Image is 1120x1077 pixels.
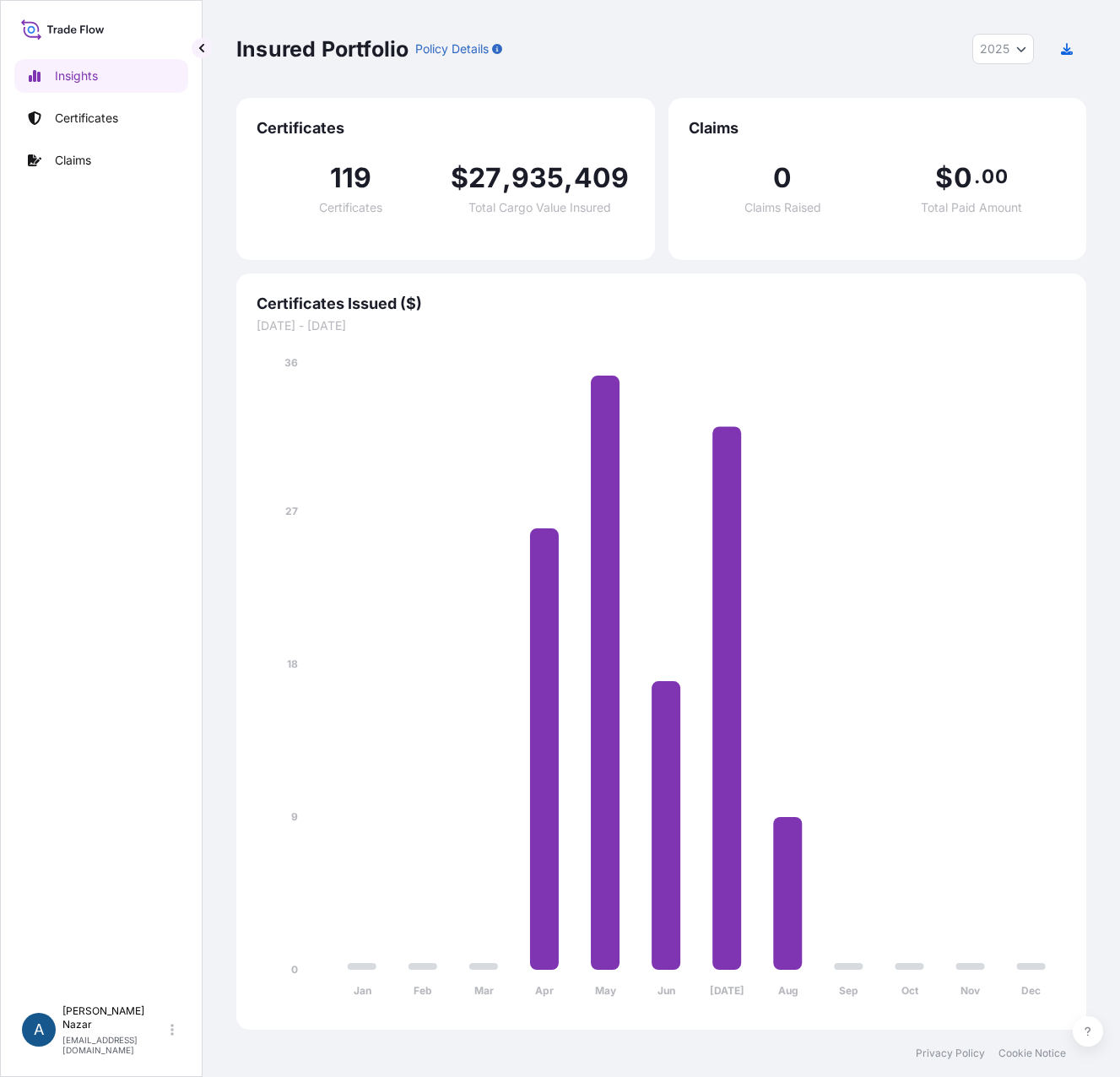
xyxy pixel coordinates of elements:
tspan: Nov [960,984,981,997]
span: 409 [574,165,630,192]
span: , [564,165,573,192]
span: Claims Raised [744,202,821,214]
tspan: 0 [291,963,298,976]
span: 2025 [980,41,1009,57]
tspan: 18 [287,658,298,670]
p: [PERSON_NAME] Nazar [62,1004,167,1031]
tspan: Apr [535,984,554,997]
span: Total Cargo Value Insured [468,202,611,214]
span: [DATE] - [DATE] [257,317,1066,334]
span: Claims [689,118,1067,138]
span: . [974,170,980,183]
p: Claims [55,152,91,169]
tspan: Jan [354,984,371,997]
a: Privacy Policy [916,1047,985,1060]
tspan: Dec [1021,984,1041,997]
tspan: 9 [291,810,298,823]
span: $ [451,165,468,192]
span: 119 [330,165,372,192]
span: 0 [954,165,972,192]
tspan: Jun [657,984,675,997]
p: [EMAIL_ADDRESS][DOMAIN_NAME] [62,1035,167,1055]
span: A [34,1021,44,1038]
tspan: [DATE] [710,984,744,997]
a: Claims [14,143,188,177]
tspan: Aug [778,984,798,997]
tspan: May [595,984,617,997]
tspan: 36 [284,356,298,369]
button: Year Selector [972,34,1034,64]
span: $ [935,165,953,192]
tspan: Sep [839,984,858,997]
span: 00 [982,170,1007,183]
p: Policy Details [415,41,489,57]
tspan: Mar [474,984,494,997]
span: Total Paid Amount [921,202,1022,214]
p: Insured Portfolio [236,35,409,62]
p: Insights [55,68,98,84]
a: Certificates [14,101,188,135]
span: Certificates [319,202,382,214]
span: Certificates Issued ($) [257,294,1066,314]
tspan: Feb [414,984,432,997]
a: Cookie Notice [998,1047,1066,1060]
span: 0 [773,165,792,192]
tspan: Oct [901,984,919,997]
span: 935 [511,165,565,192]
span: Certificates [257,118,635,138]
span: 27 [468,165,501,192]
a: Insights [14,59,188,93]
span: , [502,165,511,192]
tspan: 27 [285,505,298,517]
p: Certificates [55,110,118,127]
